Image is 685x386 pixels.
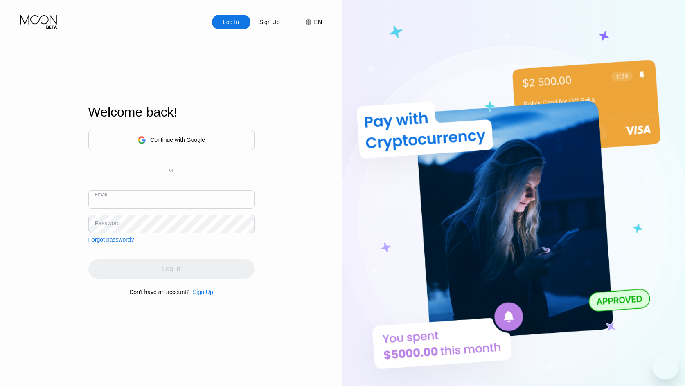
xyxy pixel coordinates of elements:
div: Continue with Google [150,137,205,143]
div: Sign Up [259,18,281,26]
div: Continue with Google [88,130,255,150]
div: EN [297,15,322,29]
div: Sign Up [250,15,289,29]
div: Email [95,192,107,197]
div: Log In [222,18,240,26]
div: Sign Up [189,289,213,295]
div: Sign Up [193,289,213,295]
div: Forgot password? [88,236,134,243]
div: Welcome back! [88,105,255,120]
iframe: Кнопка запуска окна обмена сообщениями [652,353,678,379]
div: Password [95,220,120,227]
div: EN [314,19,322,25]
div: Don't have an account? [129,289,189,295]
div: Log In [212,15,250,29]
div: or [169,167,174,173]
